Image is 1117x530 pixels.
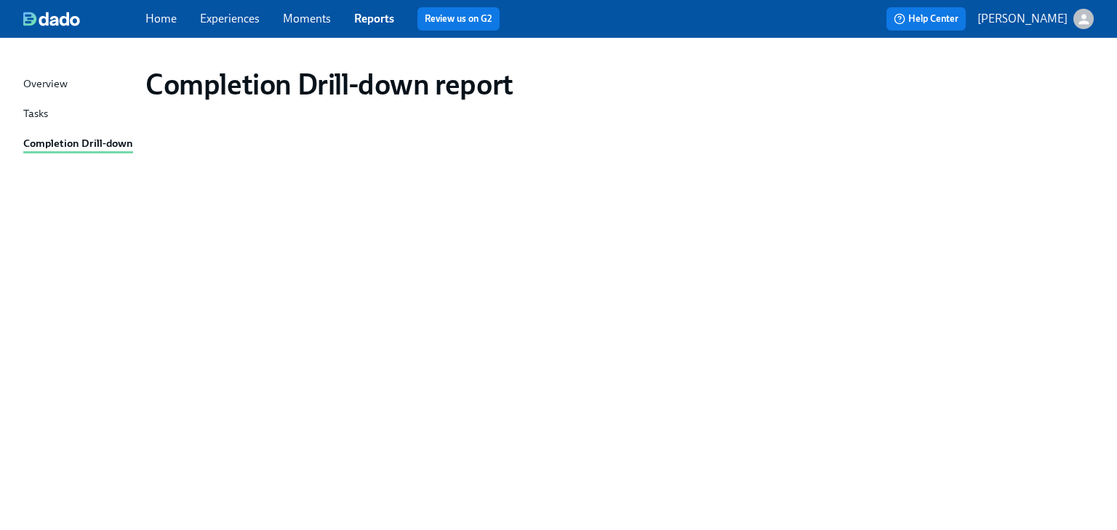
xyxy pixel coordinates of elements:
div: Tasks [23,105,48,124]
a: Completion Drill-down [23,135,134,153]
img: dado [23,12,80,26]
button: Help Center [886,7,966,31]
a: Experiences [200,12,260,25]
a: Home [145,12,177,25]
div: Completion Drill-down [23,135,133,153]
a: Moments [283,12,331,25]
h1: Completion Drill-down report [145,67,513,102]
button: [PERSON_NAME] [977,9,1094,29]
a: Review us on G2 [425,12,492,26]
p: [PERSON_NAME] [977,11,1068,27]
a: dado [23,12,145,26]
a: Reports [354,12,394,25]
button: Review us on G2 [417,7,500,31]
span: Help Center [894,12,958,26]
a: Tasks [23,105,134,124]
a: Overview [23,76,134,94]
div: Overview [23,76,68,94]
